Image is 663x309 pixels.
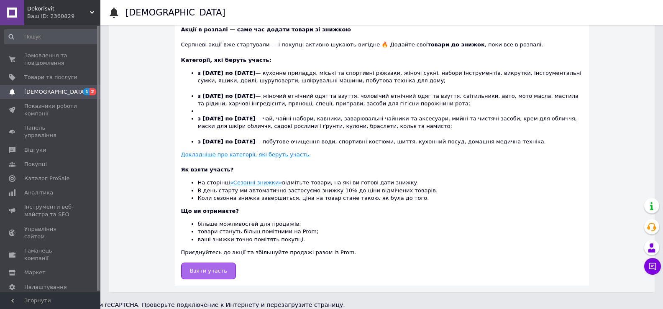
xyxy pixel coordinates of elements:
b: Акції в розпалі — саме час додати товари зі знижкою [181,26,351,33]
a: «Сезонні знижки» [230,179,282,186]
span: Показники роботи компанії [24,102,77,117]
b: Що ви отримаєте? [181,208,239,214]
h1: [DEMOGRAPHIC_DATA] [125,8,225,18]
span: Каталог ProSale [24,175,69,182]
a: Докладніше про категорії, які беруть участь. [181,151,311,158]
li: — чай, чайні набори, кавники, заварювальні чайники та аксесуари, мийні та чистячі засоби, крем дл... [198,115,583,138]
span: Аналітика [24,189,53,197]
span: Маркет [24,269,46,276]
span: Гаманець компанії [24,247,77,262]
span: [DEMOGRAPHIC_DATA] [24,88,86,96]
b: з [DATE] по [DATE] [198,138,256,145]
div: Ваш ID: 2360829 [27,13,100,20]
b: товари до знижок [427,41,485,48]
div: Приєднуйтесь до акції та збільшуйте продажі разом із Prom. [181,207,583,256]
li: товари стануть більш помітними на Prom; [198,228,583,235]
span: Замовлення та повідомлення [24,52,77,67]
li: — жіночий етнічний одяг та взуття, чоловічий етнічний одяг та взуття, світильники, авто, мото мас... [198,92,583,107]
u: Докладніше про категорії, які беруть участь [181,151,310,158]
span: Покупці [24,161,47,168]
div: Серпневі акції вже стартували — і покупці активно шукають вигідне 🔥 Додайте свої , поки все в роз... [181,33,583,49]
input: Пошук [4,29,99,44]
li: На сторінці відмітьте товари, на які ви готові дати знижку. [198,179,583,186]
span: Відгуки [24,146,46,154]
b: з [DATE] по [DATE] [198,93,256,99]
b: Категорії, які беруть участь: [181,57,271,63]
button: Чат з покупцем [644,258,661,275]
li: — кухонне приладдя, міські та спортивні рюкзаки, жіночі сукні, набори інструментів, викрутки, інс... [198,69,583,92]
span: Товари та послуги [24,74,77,81]
a: Взяти участь [181,263,236,279]
span: Панель управління [24,124,77,139]
li: В день старту ми автоматично застосуємо знижку 10% до ціни відмічених товарів. [198,187,583,194]
b: з [DATE] по [DATE] [198,115,256,122]
span: 2 [90,88,96,95]
span: Інструменти веб-майстра та SEO [24,203,77,218]
li: Коли сезонна знижка завершиться, ціна на товар стане такою, як була до того. [198,194,583,202]
span: 1 [83,88,90,95]
b: Як взяти участь? [181,166,234,173]
span: Налаштування [24,283,67,291]
span: Управління сайтом [24,225,77,240]
li: більше можливостей для продажів; [198,220,583,228]
li: — побутове очищення води, спортивні костюми, шиття, кухонний посуд, домашня медична техніка. [198,138,583,146]
b: з [DATE] по [DATE] [198,70,256,76]
li: ваші знижки точно помітять покупці. [198,236,583,243]
span: Dekorisvit [27,5,90,13]
span: Взяти участь [190,268,228,274]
